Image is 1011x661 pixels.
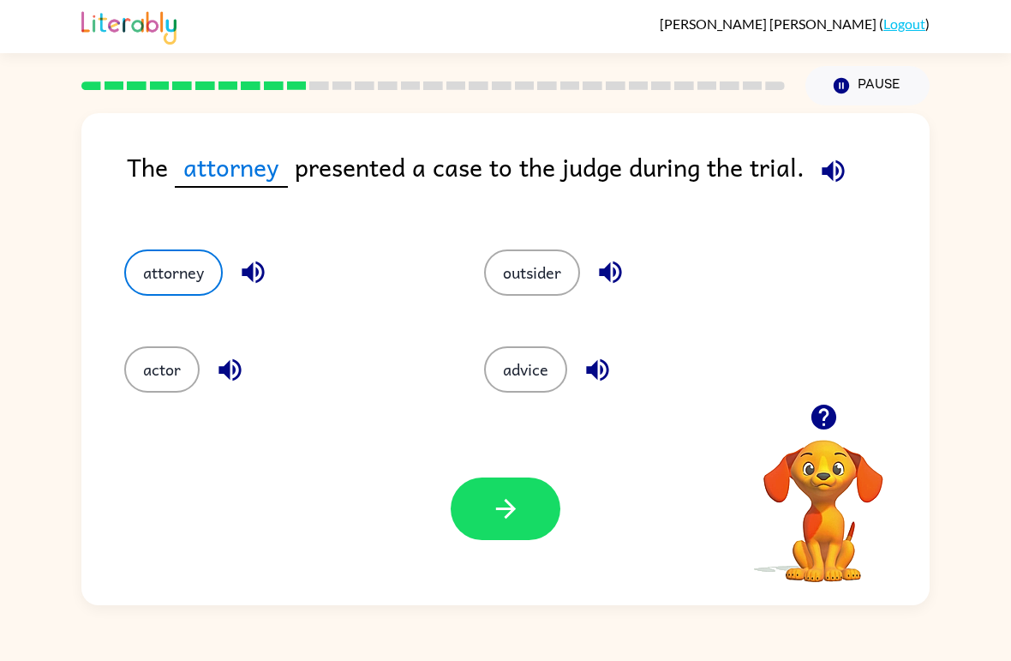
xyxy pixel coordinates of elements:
button: Pause [805,66,930,105]
span: [PERSON_NAME] [PERSON_NAME] [660,15,879,32]
div: The presented a case to the judge during the trial. [127,147,930,215]
button: attorney [124,249,223,296]
span: attorney [175,147,288,188]
a: Logout [883,15,925,32]
button: actor [124,346,200,393]
div: ( ) [660,15,930,32]
img: Literably [81,7,176,45]
video: Your browser must support playing .mp4 files to use Literably. Please try using another browser. [738,413,909,585]
button: outsider [484,249,580,296]
button: advice [484,346,567,393]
